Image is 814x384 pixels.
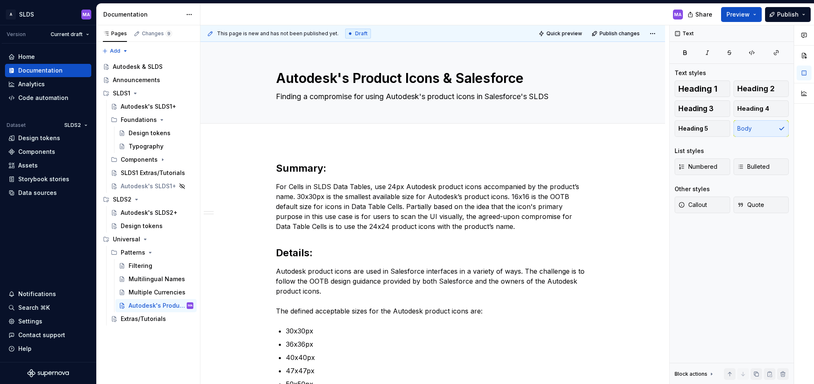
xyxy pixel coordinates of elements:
span: Callout [678,201,707,209]
div: Patterns [121,248,145,257]
span: Publish changes [600,30,640,37]
div: Components [18,148,55,156]
a: Autodesk & SLDS [100,60,197,73]
div: Design tokens [18,134,60,142]
button: Numbered [675,158,730,175]
span: Quick preview [546,30,582,37]
div: Assets [18,161,38,170]
div: Settings [18,317,42,326]
span: Heading 5 [678,124,708,133]
a: Design tokens [115,126,197,140]
button: Help [5,342,91,355]
span: Heading 3 [678,105,714,113]
div: A [6,10,16,19]
span: 9 [166,30,172,37]
div: SLDS2 [113,195,132,204]
span: Heading 1 [678,85,717,93]
div: Dataset [7,122,26,129]
span: Heading 4 [737,105,769,113]
button: Quote [734,197,789,213]
div: Announcements [113,76,160,84]
div: Design tokens [129,129,171,137]
div: Block actions [675,368,715,380]
button: Share [683,7,718,22]
a: Filtering [115,259,197,272]
div: Search ⌘K [18,304,50,312]
div: Extras/Tutorials [121,315,166,323]
a: Components [5,145,91,158]
div: Autodesk's SLDS1+ [121,102,176,111]
div: List styles [675,147,704,155]
div: Multilingual Names [129,275,185,283]
div: SLDS1 Extras/Tutorials [121,169,185,177]
a: Documentation [5,64,91,77]
div: MA [674,11,682,18]
a: Autodesk's SLDS2+ [107,206,197,219]
button: Publish changes [589,28,643,39]
a: Design tokens [5,131,91,145]
a: Home [5,50,91,63]
div: Typography [129,142,163,151]
div: Universal [113,235,140,243]
a: Code automation [5,91,91,105]
button: Search ⌘K [5,301,91,314]
span: Heading 2 [737,85,775,93]
div: Autodesk's Product Icons & Salesforce [129,301,185,310]
button: Heading 3 [675,100,730,117]
button: Quick preview [536,28,586,39]
a: Autodesk's Product Icons & SalesforceMA [115,299,197,312]
div: Block actions [675,371,707,377]
a: Data sources [5,186,91,199]
a: Assets [5,159,91,172]
button: Preview [721,7,762,22]
span: This page is new and has not been published yet. [217,30,339,37]
a: Autodesk's SLDS1+ [107,100,197,113]
div: SLDS [19,10,34,19]
div: Storybook stories [18,175,69,183]
p: 30x30px [286,326,590,336]
svg: Supernova Logo [27,369,69,377]
span: Preview [726,10,750,19]
a: Multiple Currencies [115,286,197,299]
div: Other styles [675,185,710,193]
button: SLDS2 [61,119,91,131]
h2: Details: [276,246,590,260]
div: Components [107,153,197,166]
div: Help [18,345,32,353]
button: Publish [765,7,811,22]
div: Code automation [18,94,68,102]
div: Autodesk's SLDS2+ [121,209,178,217]
a: Analytics [5,78,91,91]
div: Autodesk & SLDS [113,63,163,71]
span: SLDS2 [64,122,81,129]
div: Autodesk's SLDS1+ [121,182,176,190]
span: Draft [355,30,368,37]
div: Foundations [107,113,197,126]
a: Autodesk's SLDS1+ [107,180,197,193]
div: Analytics [18,80,45,88]
div: Patterns [107,246,197,259]
div: Home [18,53,35,61]
a: Design tokens [107,219,197,233]
button: Callout [675,197,730,213]
span: Add [110,48,120,54]
p: For Cells in SLDS Data Tables, use 24px Autodesk product icons accompanied by the product’s name.... [276,182,590,231]
div: MA [83,11,90,18]
button: Notifications [5,287,91,301]
a: Storybook stories [5,173,91,186]
div: Page tree [100,60,197,326]
div: Version [7,31,26,38]
div: Text styles [675,69,706,77]
p: 40x40px [286,352,590,362]
span: Publish [777,10,799,19]
span: Share [695,10,712,19]
button: Heading 1 [675,80,730,97]
a: Typography [115,140,197,153]
a: Settings [5,315,91,328]
a: Announcements [100,73,197,87]
button: Heading 2 [734,80,789,97]
div: Data sources [18,189,57,197]
div: Changes [142,30,172,37]
button: ASLDSMA [2,5,95,23]
p: 47x47px [286,366,590,376]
